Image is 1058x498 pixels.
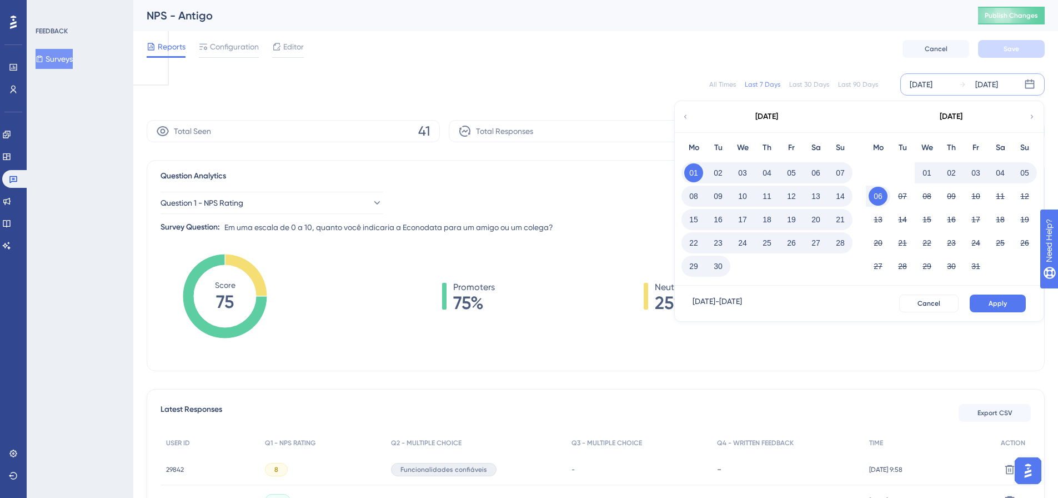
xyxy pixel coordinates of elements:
[806,187,825,206] button: 13
[917,299,940,308] span: Cancel
[779,141,804,155] div: Fr
[966,187,985,206] button: 10
[709,187,728,206] button: 09
[717,464,858,475] div: -
[959,404,1031,422] button: Export CSV
[655,294,689,312] span: 25%
[1015,233,1034,252] button: 26
[806,233,825,252] button: 27
[782,210,801,229] button: 19
[733,233,752,252] button: 24
[717,439,794,447] span: Q4 - WRITTEN FEEDBACK
[989,299,1007,308] span: Apply
[806,163,825,182] button: 06
[216,291,234,312] tspan: 75
[782,163,801,182] button: 05
[283,40,304,53] span: Editor
[161,192,383,214] button: Question 1 - NPS Rating
[161,221,220,234] div: Survey Question:
[806,210,825,229] button: 20
[917,163,936,182] button: 01
[758,210,776,229] button: 18
[828,141,853,155] div: Su
[988,141,1012,155] div: Sa
[890,141,915,155] div: Tu
[782,187,801,206] button: 12
[693,295,742,312] div: [DATE] - [DATE]
[831,210,850,229] button: 21
[709,163,728,182] button: 02
[991,163,1010,182] button: 04
[166,465,184,474] span: 29842
[571,465,575,474] span: -
[966,257,985,276] button: 31
[869,233,887,252] button: 20
[917,210,936,229] button: 15
[1001,439,1025,447] span: ACTION
[925,44,947,53] span: Cancel
[36,49,73,69] button: Surveys
[869,187,887,206] button: 06
[915,141,939,155] div: We
[161,403,222,423] span: Latest Responses
[709,233,728,252] button: 23
[970,295,1026,312] button: Apply
[942,233,961,252] button: 23
[991,233,1010,252] button: 25
[161,196,243,210] span: Question 1 - NPS Rating
[166,439,190,447] span: USER ID
[733,210,752,229] button: 17
[1015,187,1034,206] button: 12
[978,40,1045,58] button: Save
[706,141,730,155] div: Tu
[1015,210,1034,229] button: 19
[418,122,430,140] span: 41
[869,210,887,229] button: 13
[476,124,533,138] span: Total Responses
[893,187,912,206] button: 07
[758,187,776,206] button: 11
[755,141,779,155] div: Th
[265,439,315,447] span: Q1 - NPS RATING
[174,124,211,138] span: Total Seen
[902,40,969,58] button: Cancel
[893,257,912,276] button: 28
[939,141,964,155] div: Th
[147,8,950,23] div: NPS - Antigo
[977,409,1012,417] span: Export CSV
[940,110,962,123] div: [DATE]
[215,281,235,290] tspan: Score
[866,141,890,155] div: Mo
[869,465,902,474] span: [DATE] 9:58
[942,163,961,182] button: 02
[36,27,68,36] div: FEEDBACK
[789,80,829,89] div: Last 30 Days
[158,40,185,53] span: Reports
[391,439,462,447] span: Q2 - MULTIPLE CHOICE
[899,295,959,312] button: Cancel
[224,221,553,234] span: Em uma escala de 0 a 10, quanto você indicaria a Econodata para um amigo ou um colega?
[400,465,487,474] span: Funcionalidades confiáveis
[709,80,736,89] div: All Times
[274,465,278,474] span: 8
[975,78,998,91] div: [DATE]
[210,40,259,53] span: Configuration
[453,281,495,294] span: Promoters
[893,233,912,252] button: 21
[869,257,887,276] button: 27
[684,233,703,252] button: 22
[655,281,689,294] span: Neutrals
[831,163,850,182] button: 07
[1015,163,1034,182] button: 05
[755,110,778,123] div: [DATE]
[709,210,728,229] button: 16
[684,210,703,229] button: 15
[966,233,985,252] button: 24
[917,257,936,276] button: 29
[838,80,878,89] div: Last 90 Days
[571,439,642,447] span: Q3 - MULTIPLE CHOICE
[893,210,912,229] button: 14
[991,187,1010,206] button: 11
